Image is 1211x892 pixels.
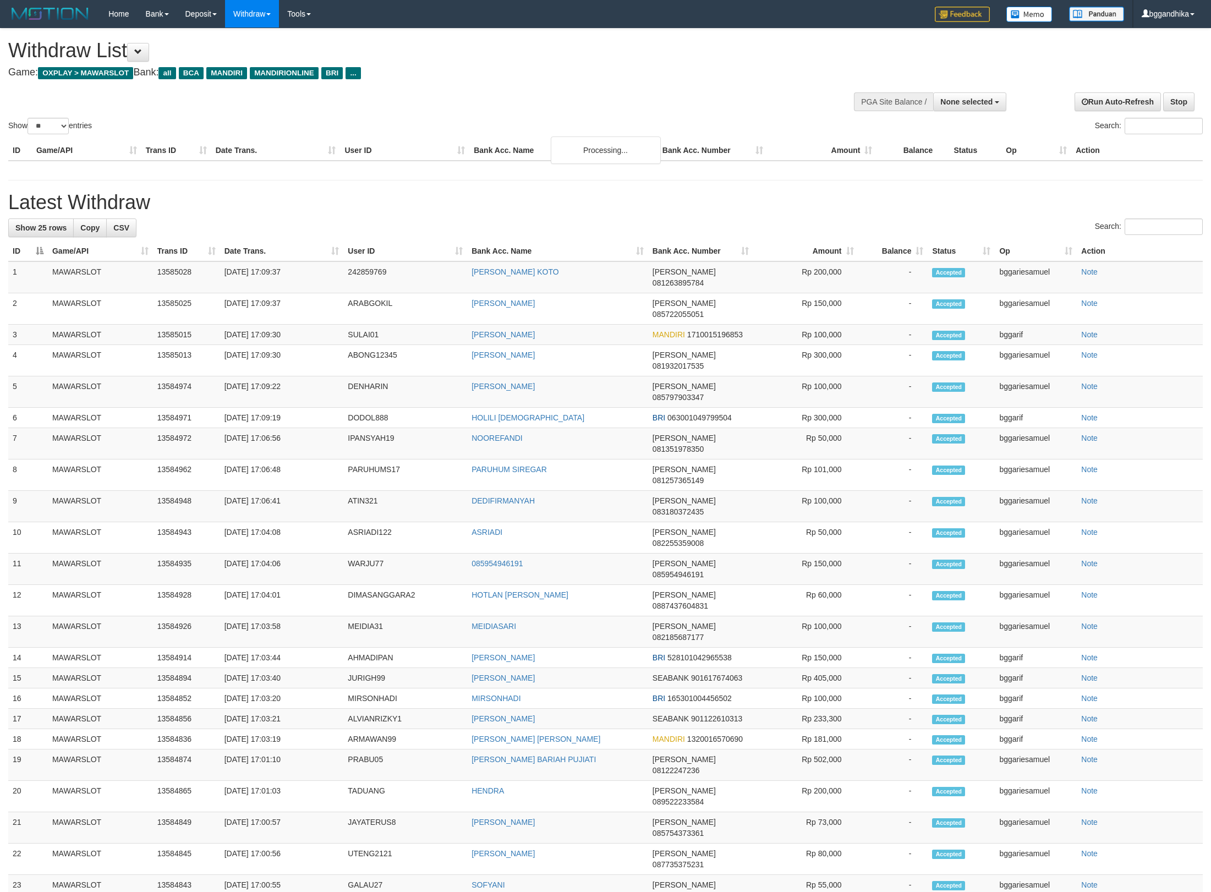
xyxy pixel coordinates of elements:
[48,648,153,668] td: MAWARSLOT
[1081,674,1098,682] a: Note
[206,67,247,79] span: MANDIRI
[106,218,136,237] a: CSV
[153,376,220,408] td: 13584974
[153,325,220,345] td: 13585015
[753,428,858,459] td: Rp 50,000
[653,476,704,485] span: Copy 081257365149 to clipboard
[469,140,658,161] th: Bank Acc. Name
[995,688,1077,709] td: bggarif
[472,694,520,703] a: MIRSONHADI
[472,590,568,599] a: HOTLAN [PERSON_NAME]
[753,241,858,261] th: Amount: activate to sort column ascending
[653,382,716,391] span: [PERSON_NAME]
[932,715,965,724] span: Accepted
[220,688,344,709] td: [DATE] 17:03:20
[153,688,220,709] td: 13584852
[38,67,133,79] span: OXPLAY > MAWARSLOT
[48,585,153,616] td: MAWARSLOT
[1081,653,1098,662] a: Note
[343,522,467,554] td: ASRIADI122
[876,140,949,161] th: Balance
[8,491,48,522] td: 9
[753,729,858,749] td: Rp 181,000
[858,648,928,668] td: -
[1081,434,1098,442] a: Note
[1081,714,1098,723] a: Note
[472,330,535,339] a: [PERSON_NAME]
[753,325,858,345] td: Rp 100,000
[667,413,732,422] span: Copy 063001049799504 to clipboard
[179,67,204,79] span: BCA
[653,559,716,568] span: [PERSON_NAME]
[995,585,1077,616] td: bggariesamuel
[8,648,48,668] td: 14
[932,735,965,745] span: Accepted
[1095,118,1203,134] label: Search:
[472,299,535,308] a: [PERSON_NAME]
[1081,590,1098,599] a: Note
[113,223,129,232] span: CSV
[48,345,153,376] td: MAWARSLOT
[343,459,467,491] td: PARUHUMS17
[8,67,796,78] h4: Game: Bank:
[1081,413,1098,422] a: Note
[8,428,48,459] td: 7
[1081,559,1098,568] a: Note
[932,299,965,309] span: Accepted
[653,393,704,402] span: Copy 085797903347 to clipboard
[653,507,704,516] span: Copy 083180372435 to clipboard
[932,414,965,423] span: Accepted
[753,261,858,293] td: Rp 200,000
[220,345,344,376] td: [DATE] 17:09:30
[932,560,965,569] span: Accepted
[48,376,153,408] td: MAWARSLOT
[467,241,648,261] th: Bank Acc. Name: activate to sort column ascending
[73,218,107,237] a: Copy
[753,293,858,325] td: Rp 150,000
[753,709,858,729] td: Rp 233,300
[653,496,716,505] span: [PERSON_NAME]
[220,293,344,325] td: [DATE] 17:09:37
[8,688,48,709] td: 16
[653,601,708,610] span: Copy 0887437604831 to clipboard
[858,408,928,428] td: -
[472,714,535,723] a: [PERSON_NAME]
[995,261,1077,293] td: bggariesamuel
[8,459,48,491] td: 8
[1081,465,1098,474] a: Note
[1081,299,1098,308] a: Note
[691,714,742,723] span: Copy 901122610313 to clipboard
[153,293,220,325] td: 13585025
[8,261,48,293] td: 1
[343,491,467,522] td: ATIN321
[753,616,858,648] td: Rp 100,000
[653,445,704,453] span: Copy 081351978350 to clipboard
[932,268,965,277] span: Accepted
[8,709,48,729] td: 17
[8,6,92,22] img: MOTION_logo.png
[472,413,584,422] a: HOLILI [DEMOGRAPHIC_DATA]
[932,591,965,600] span: Accepted
[753,522,858,554] td: Rp 50,000
[153,408,220,428] td: 13584971
[8,345,48,376] td: 4
[995,376,1077,408] td: bggariesamuel
[472,465,547,474] a: PARUHUM SIREGAR
[158,67,176,79] span: all
[153,648,220,668] td: 13584914
[48,616,153,648] td: MAWARSLOT
[48,241,153,261] th: Game/API: activate to sort column ascending
[753,345,858,376] td: Rp 300,000
[932,622,965,632] span: Accepted
[932,497,965,506] span: Accepted
[250,67,319,79] span: MANDIRIONLINE
[932,331,965,340] span: Accepted
[472,849,535,858] a: [PERSON_NAME]
[858,522,928,554] td: -
[153,459,220,491] td: 13584962
[858,616,928,648] td: -
[8,376,48,408] td: 5
[153,668,220,688] td: 13584894
[653,330,685,339] span: MANDIRI
[343,325,467,345] td: SULAI01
